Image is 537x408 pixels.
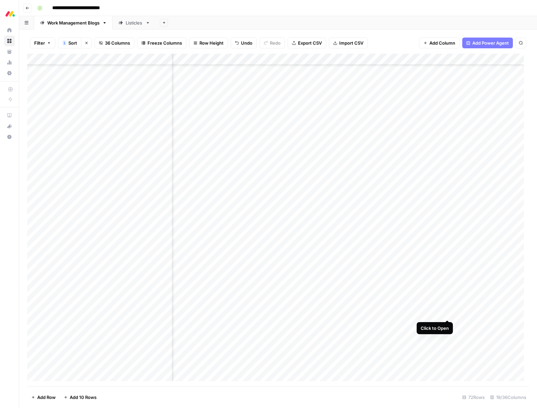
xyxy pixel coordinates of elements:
[298,40,322,46] span: Export CSV
[4,25,15,36] a: Home
[4,36,15,46] a: Browse
[34,40,45,46] span: Filter
[27,392,60,403] button: Add Row
[199,40,224,46] span: Row Height
[4,121,15,132] button: What's new?
[60,392,101,403] button: Add 10 Rows
[95,38,134,48] button: 36 Columns
[113,16,156,30] a: Listicles
[34,16,113,30] a: Work Management Blogs
[241,40,252,46] span: Undo
[4,46,15,57] a: Your Data
[68,40,77,46] span: Sort
[487,392,529,403] div: 19/36 Columns
[472,40,509,46] span: Add Power Agent
[270,40,281,46] span: Redo
[189,38,228,48] button: Row Height
[137,38,186,48] button: Freeze Columns
[4,57,15,68] a: Usage
[460,392,487,403] div: 72 Rows
[105,40,130,46] span: 36 Columns
[63,40,65,46] span: 1
[4,5,15,22] button: Workspace: Monday.com
[421,325,449,331] div: Click to Open
[47,19,100,26] div: Work Management Blogs
[419,38,460,48] button: Add Column
[58,38,81,48] button: 1Sort
[339,40,363,46] span: Import CSV
[231,38,257,48] button: Undo
[259,38,285,48] button: Redo
[126,19,143,26] div: Listicles
[30,38,55,48] button: Filter
[329,38,368,48] button: Import CSV
[462,38,513,48] button: Add Power Agent
[62,40,66,46] div: 1
[4,68,15,79] a: Settings
[288,38,326,48] button: Export CSV
[4,132,15,142] button: Help + Support
[37,394,56,401] span: Add Row
[4,110,15,121] a: AirOps Academy
[4,8,16,20] img: Monday.com Logo
[4,121,14,131] div: What's new?
[70,394,97,401] span: Add 10 Rows
[429,40,455,46] span: Add Column
[147,40,182,46] span: Freeze Columns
